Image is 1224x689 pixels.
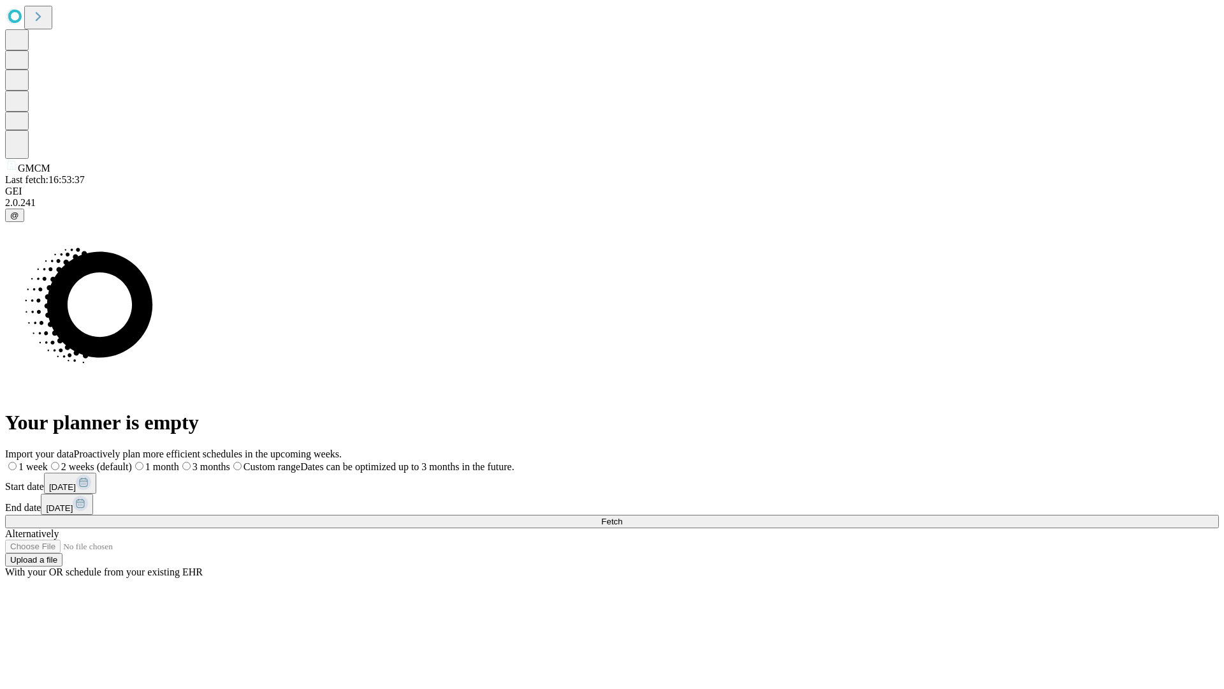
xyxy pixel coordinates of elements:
[5,197,1219,209] div: 2.0.241
[145,461,179,472] span: 1 month
[49,482,76,492] span: [DATE]
[5,174,85,185] span: Last fetch: 16:53:37
[18,461,48,472] span: 1 week
[10,211,19,220] span: @
[5,411,1219,434] h1: Your planner is empty
[51,462,59,470] input: 2 weeks (default)
[8,462,17,470] input: 1 week
[5,209,24,222] button: @
[44,473,96,494] button: [DATE]
[300,461,514,472] span: Dates can be optimized up to 3 months in the future.
[5,528,59,539] span: Alternatively
[182,462,191,470] input: 3 months
[46,503,73,513] span: [DATE]
[61,461,132,472] span: 2 weeks (default)
[5,553,62,567] button: Upload a file
[5,515,1219,528] button: Fetch
[18,163,50,174] span: GMCM
[244,461,300,472] span: Custom range
[5,448,74,459] span: Import your data
[193,461,230,472] span: 3 months
[601,517,622,526] span: Fetch
[5,186,1219,197] div: GEI
[74,448,342,459] span: Proactively plan more efficient schedules in the upcoming weeks.
[41,494,93,515] button: [DATE]
[233,462,242,470] input: Custom rangeDates can be optimized up to 3 months in the future.
[5,567,203,577] span: With your OR schedule from your existing EHR
[135,462,143,470] input: 1 month
[5,473,1219,494] div: Start date
[5,494,1219,515] div: End date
